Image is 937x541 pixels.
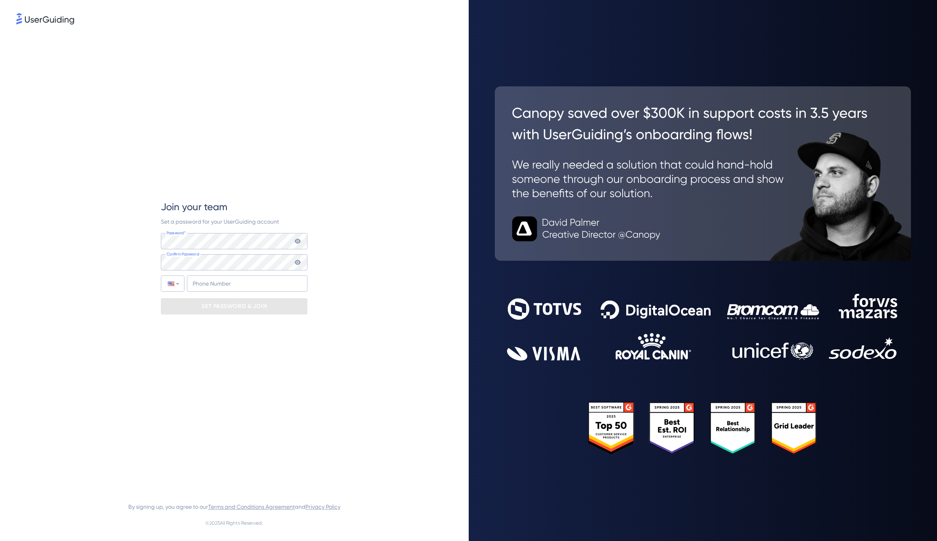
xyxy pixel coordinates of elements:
[16,13,74,24] img: 8faab4ba6bc7696a72372aa768b0286c.svg
[208,504,295,510] a: Terms and Conditions Agreement
[507,294,898,361] img: 9302ce2ac39453076f5bc0f2f2ca889b.svg
[202,300,267,313] p: SET PASSWORD & JOIN
[161,200,227,213] span: Join your team
[161,276,184,291] div: United States: + 1
[305,504,340,510] a: Privacy Policy
[495,86,911,261] img: 26c0aa7c25a843aed4baddd2b5e0fa68.svg
[588,402,817,455] img: 25303e33045975176eb484905ab012ff.svg
[187,275,307,292] input: Phone Number
[161,218,279,225] span: Set a password for your UserGuiding account
[205,518,263,528] span: © 2025 All Rights Reserved.
[128,502,340,512] span: By signing up, you agree to our and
